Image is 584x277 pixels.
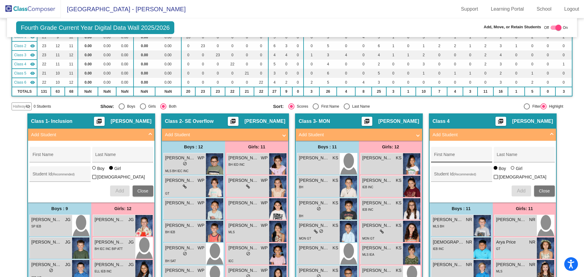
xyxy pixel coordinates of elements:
td: 0.00 [134,78,155,87]
span: 0 Students [33,104,51,109]
td: 0.00 [98,78,116,87]
button: Print Students Details [495,117,506,126]
td: 0.00 [116,69,134,78]
td: 1 [555,60,572,69]
td: 6 [268,41,280,50]
td: NaN [78,87,98,96]
mat-icon: visibility [30,53,35,57]
td: 9 [280,87,292,96]
td: NaN [134,87,155,96]
td: 3 [386,87,401,96]
td: 3 [319,50,337,60]
span: [PERSON_NAME] [165,155,196,161]
td: 6 [372,41,386,50]
button: Close [534,185,555,196]
input: Last Name [497,154,551,159]
mat-panel-title: Add Student [433,131,546,138]
mat-icon: picture_as_pdf [497,118,504,127]
td: 0 [181,69,195,78]
div: Highlight [547,104,563,109]
td: 0 [525,41,540,50]
td: 0 [355,41,371,50]
input: Student Id [434,174,489,179]
td: 23 [211,87,225,96]
td: 20 [181,87,195,96]
span: [PERSON_NAME] [378,118,419,124]
td: 0 [431,60,447,69]
td: 1 [447,69,463,78]
td: 0 [254,69,268,78]
td: 63 [51,87,65,96]
td: 0.00 [134,69,155,78]
td: 0 [181,41,195,50]
span: [PERSON_NAME] [299,155,329,161]
td: 0 [401,69,416,78]
div: Girls: 12 [359,141,422,153]
td: 0 [240,50,254,60]
mat-expansion-panel-header: Add Student [296,129,422,141]
mat-panel-title: Add Student [299,131,412,138]
span: Add [517,188,525,193]
td: 0 [280,60,292,69]
td: 4 [337,87,355,96]
td: 0 [525,60,540,69]
span: Class 4 [433,118,450,124]
td: 6 [319,69,337,78]
td: Neil Rambaldi - No Class Name [12,60,37,69]
td: 11 [65,41,78,50]
td: 0.00 [116,60,134,69]
td: 7 [431,87,447,96]
td: 22 [225,87,240,96]
td: 4 [493,50,508,60]
span: Show: [100,104,114,109]
td: 0 [355,60,371,69]
td: 0 [463,50,478,60]
td: 0 [254,60,268,69]
td: 1 [508,41,525,50]
td: 3 [304,87,319,96]
span: - Inclusion [48,118,72,124]
span: Class 3 [14,52,26,58]
td: 4 [447,87,463,96]
td: 10 [416,87,431,96]
mat-expansion-panel-header: Add Student [162,129,288,141]
td: 23 [37,41,50,50]
td: 0 [225,50,240,60]
span: Class 4 [14,61,26,67]
td: 4 [337,50,355,60]
td: 0 [225,78,240,87]
td: Corina Fraire - EL [12,78,37,87]
td: 0 [540,60,556,69]
td: 0 [181,50,195,60]
td: 0.00 [155,69,181,78]
span: Class 6 [14,80,26,85]
td: 12 [65,50,78,60]
td: 0 [304,69,319,78]
td: 0.00 [116,50,134,60]
td: 0 [254,41,268,50]
td: 0 [463,60,478,69]
td: 22 [37,78,50,87]
td: 0 [555,50,572,60]
td: 0 [508,60,525,69]
mat-icon: visibility_off [26,104,30,109]
mat-icon: picture_as_pdf [229,118,237,127]
td: 0.00 [155,50,181,60]
span: Class 2 [14,43,26,49]
td: 0 [195,69,211,78]
mat-icon: visibility [30,43,35,48]
span: Fourth Grade Current Year Digital Data Wall 2025/2026 [16,21,174,34]
a: Learning Portal [486,4,529,14]
input: Last Name [95,154,150,159]
td: 3 [372,78,386,87]
input: First Name [33,154,87,159]
td: 0 [355,69,371,78]
td: 0 [292,78,304,87]
td: 0.00 [78,41,98,50]
mat-icon: picture_as_pdf [363,118,370,127]
td: 21 [37,69,50,78]
td: 0 [211,78,225,87]
div: Add Student [28,141,155,203]
td: 21 [240,87,254,96]
td: NaN [98,87,116,96]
